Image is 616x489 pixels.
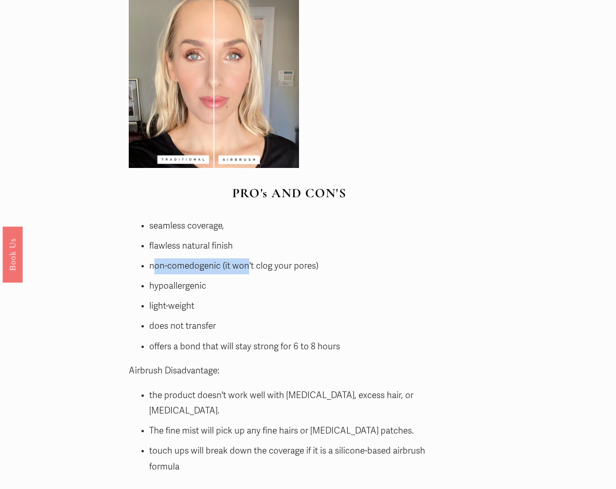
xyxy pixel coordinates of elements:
p: seamless coverage, [149,218,450,234]
p: Airbrush Disadvantage: [129,363,450,379]
p: non-comedogenic (it won't clog your pores) [149,258,450,274]
p: offers a bond that will stay strong for 6 to 8 hours [149,339,450,355]
p: does not transfer [149,318,450,334]
a: Book Us [3,227,23,283]
p: flawless natural finish [149,238,450,254]
strong: PRO's AND CON'S [232,185,346,201]
p: the product doesn't work well with [MEDICAL_DATA], excess hair, or [MEDICAL_DATA]. [149,388,450,419]
p: The fine mist will pick up any fine hairs or [MEDICAL_DATA] patches. [149,423,450,439]
p: light-weight [149,298,450,314]
p: touch ups will break down the coverage if it is a silicone-based airbrush formula [149,443,450,475]
p: hypoallergenic [149,278,450,294]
